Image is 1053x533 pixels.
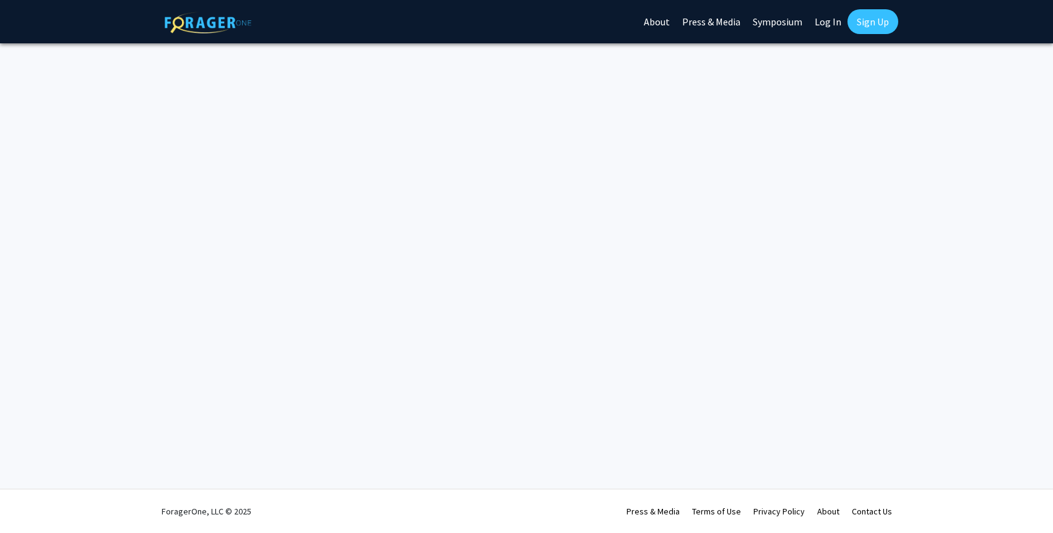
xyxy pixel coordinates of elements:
a: About [817,506,839,517]
img: ForagerOne Logo [165,12,251,33]
a: Sign Up [847,9,898,34]
a: Contact Us [852,506,892,517]
div: ForagerOne, LLC © 2025 [162,490,251,533]
a: Press & Media [626,506,680,517]
a: Terms of Use [692,506,741,517]
a: Privacy Policy [753,506,805,517]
